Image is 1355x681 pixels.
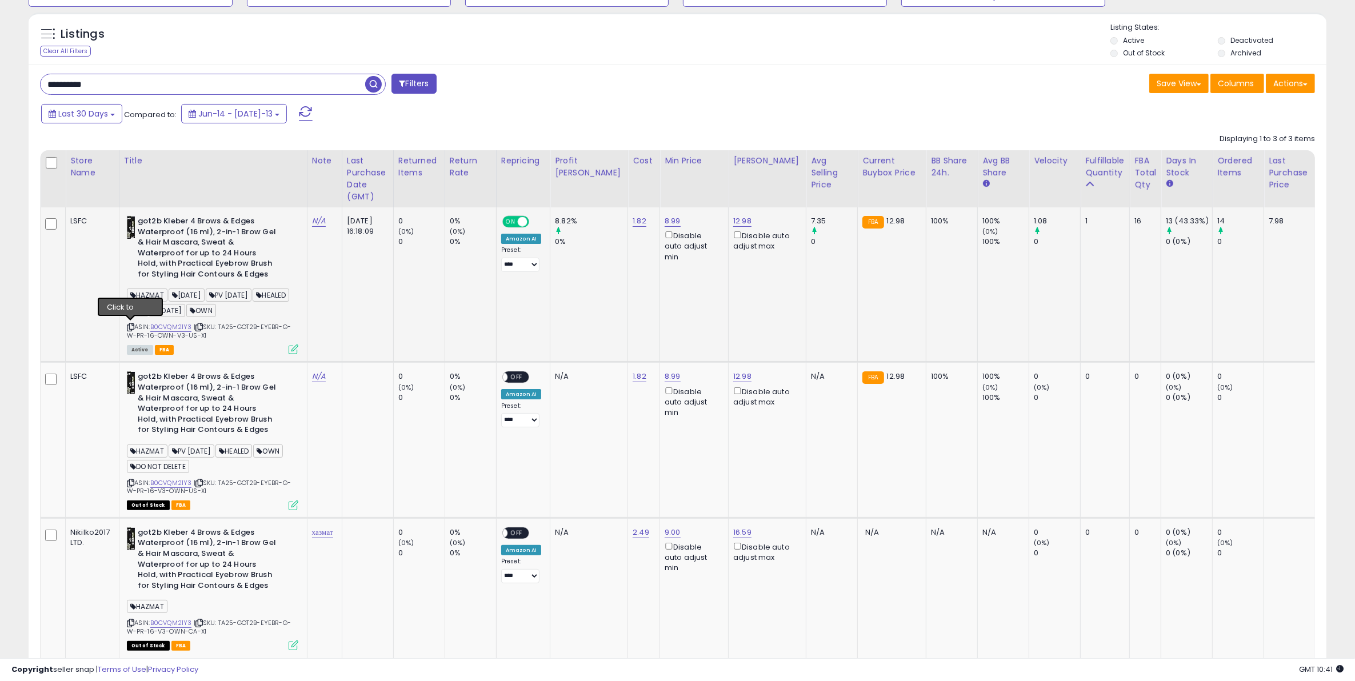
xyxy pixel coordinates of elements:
[1217,538,1233,547] small: (0%)
[1217,392,1264,403] div: 0
[1217,383,1233,392] small: (0%)
[733,540,797,563] div: Disable auto adjust max
[138,371,277,438] b: got2b Kleber 4 Brows & Edges Waterproof (16 ml), 2-in-1 Brow Gel & Hair Mascara, Sweat & Waterpro...
[127,478,291,495] span: | SKU: TA25-GOT2B-EYEBR-G-W-PR-16-V3-OWN-US-X1
[70,371,110,382] div: LSFC
[1134,371,1152,382] div: 0
[1034,538,1050,547] small: (0%)
[665,527,681,538] a: 9.00
[862,371,884,384] small: FBA
[169,289,205,302] span: [DATE]
[862,216,884,229] small: FBA
[1218,78,1254,89] span: Columns
[1124,35,1145,45] label: Active
[1166,155,1208,179] div: Days In Stock
[982,392,1029,403] div: 100%
[982,371,1029,382] div: 100%
[253,444,283,458] span: OWN
[398,155,440,179] div: Returned Items
[1231,48,1262,58] label: Archived
[398,527,445,538] div: 0
[931,527,969,538] div: N/A
[733,229,797,251] div: Disable auto adjust max
[450,227,466,236] small: (0%)
[1217,155,1259,179] div: Ordered Items
[665,540,720,574] div: Disable auto adjust min
[148,664,198,675] a: Privacy Policy
[398,227,414,236] small: (0%)
[555,155,623,179] div: Profit [PERSON_NAME]
[198,108,273,119] span: Jun-14 - [DATE]-13
[169,444,215,458] span: PV [DATE]
[1210,74,1264,93] button: Columns
[1085,371,1121,382] div: 0
[253,289,289,302] span: HEALED
[155,345,174,355] span: FBA
[1110,22,1326,33] p: Listing States:
[862,155,921,179] div: Current Buybox Price
[41,104,122,123] button: Last 30 Days
[865,527,879,538] span: N/A
[450,527,496,538] div: 0%
[398,371,445,382] div: 0
[501,234,541,244] div: Amazon AI
[127,304,148,317] span: TA
[70,527,110,548] div: Nikilko2017 LTD.
[665,385,720,418] div: Disable auto adjust min
[1217,527,1264,538] div: 0
[138,216,277,282] b: got2b Kleber 4 Brows & Edges Waterproof (16 ml), 2-in-1 Brow Gel & Hair Mascara, Sweat & Waterpro...
[733,385,797,407] div: Disable auto adjust max
[398,237,445,247] div: 0
[70,216,110,226] div: LSFC
[633,527,649,538] a: 2.49
[138,527,277,594] b: got2b Kleber 4 Brows & Edges Waterproof (16 ml), 2-in-1 Brow Gel & Hair Mascara, Sweat & Waterpro...
[127,444,167,458] span: HAZMAT
[665,215,681,227] a: 8.99
[1134,155,1156,191] div: FBA Total Qty
[501,558,541,583] div: Preset:
[124,155,302,167] div: Title
[124,109,177,120] span: Compared to:
[1166,237,1212,247] div: 0 (0%)
[1034,216,1080,226] div: 1.08
[127,216,298,353] div: ASIN:
[347,216,385,237] div: [DATE] 16:18:09
[633,155,655,167] div: Cost
[450,383,466,392] small: (0%)
[633,215,646,227] a: 1.82
[665,371,681,382] a: 8.99
[811,237,857,247] div: 0
[1269,216,1306,226] div: 7.98
[1166,538,1182,547] small: (0%)
[1034,527,1080,538] div: 0
[450,155,491,179] div: Return Rate
[811,155,853,191] div: Avg Selling Price
[1266,74,1315,93] button: Actions
[501,389,541,399] div: Amazon AI
[312,155,337,167] div: Note
[982,179,989,189] small: Avg BB Share.
[171,641,191,651] span: FBA
[127,460,189,473] span: DO NOT DELETE
[450,371,496,382] div: 0%
[982,383,998,392] small: (0%)
[181,104,287,123] button: Jun-14 - [DATE]-13
[150,478,192,488] a: B0CVQM21Y3
[450,216,496,226] div: 0%
[127,641,170,651] span: All listings that are currently out of stock and unavailable for purchase on Amazon
[811,527,849,538] div: N/A
[1166,383,1182,392] small: (0%)
[1124,48,1165,58] label: Out of Stock
[347,155,389,203] div: Last Purchase Date (GMT)
[1085,155,1125,179] div: Fulfillable Quantity
[58,108,108,119] span: Last 30 Days
[555,527,619,538] div: N/A
[501,545,541,555] div: Amazon AI
[733,215,752,227] a: 12.98
[1217,548,1264,558] div: 0
[1034,548,1080,558] div: 0
[312,371,326,382] a: N/A
[127,371,298,508] div: ASIN:
[733,527,752,538] a: 16.59
[312,215,326,227] a: N/A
